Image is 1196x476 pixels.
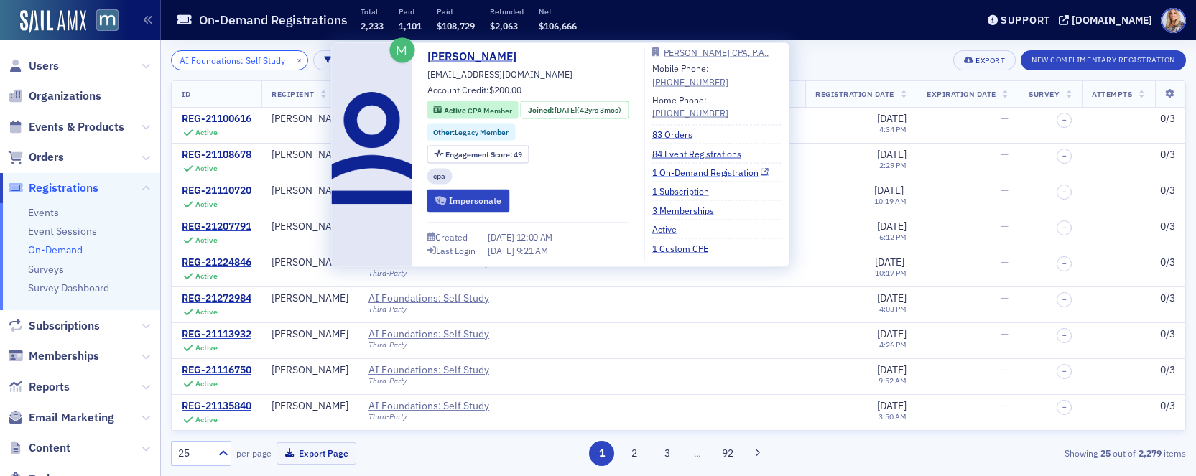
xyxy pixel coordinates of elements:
[1001,112,1009,125] span: —
[815,89,894,99] span: Registration Date
[879,411,907,421] time: 3:50 AM
[433,104,511,116] a: Active CPA Member
[1001,291,1009,304] span: —
[1136,447,1164,459] strong: 2,279
[1062,295,1067,304] span: –
[182,113,251,126] div: REG-21100616
[272,328,348,341] div: [PERSON_NAME]
[368,411,407,421] span: Third-Party
[877,291,907,304] span: [DATE]
[272,185,348,197] div: [PERSON_NAME]
[427,190,510,212] button: Impersonate
[652,106,728,119] a: [PHONE_NUMBER]
[427,48,527,65] a: [PERSON_NAME]
[1072,14,1152,27] div: [DOMAIN_NAME]
[652,62,728,88] div: Mobile Phone:
[1001,256,1009,269] span: —
[1161,8,1186,33] span: Profile
[368,340,407,350] span: Third-Party
[1092,185,1175,197] div: 0/3
[368,364,489,377] a: AI Foundations: Self Study
[858,447,1186,459] div: Showing out of items
[490,20,518,32] span: $2,063
[368,292,489,305] div: AI Foundations: Self Study
[182,292,251,305] div: REG-21272984
[272,149,348,162] a: [PERSON_NAME]
[96,9,119,32] img: SailAMX
[29,318,100,334] span: Subscriptions
[652,48,782,57] a: [PERSON_NAME] CPA, P.A..
[368,304,407,314] span: Third-Party
[879,375,907,386] time: 9:52 AM
[195,307,218,317] div: Active
[877,363,907,376] span: [DATE]
[661,48,769,56] div: [PERSON_NAME] CPA, P.A..
[29,180,98,196] span: Registrations
[1001,184,1009,197] span: —
[182,220,251,233] div: REG-21207791
[539,6,577,17] p: Net
[182,149,251,162] a: REG-21108678
[687,447,708,459] span: …
[195,200,218,209] div: Active
[29,119,124,135] span: Events & Products
[1062,187,1067,196] span: –
[877,399,907,412] span: [DATE]
[272,220,348,233] a: [PERSON_NAME]
[528,104,555,116] span: Joined :
[368,375,407,386] span: Third-Party
[652,75,728,88] a: [PHONE_NUMBER]
[199,11,348,29] h1: On-Demand Registrations
[1001,148,1009,161] span: —
[8,440,70,456] a: Content
[8,180,98,196] a: Registrations
[1001,220,1009,233] span: —
[195,128,218,137] div: Active
[182,328,251,341] div: REG-21113932
[361,20,384,32] span: 2,233
[1001,363,1009,376] span: —
[516,231,553,243] span: 12:00 AM
[195,271,218,281] div: Active
[272,364,348,377] a: [PERSON_NAME]
[1092,292,1175,305] div: 0/3
[652,223,687,235] a: Active
[652,128,703,141] a: 83 Orders
[86,9,119,34] a: View Homepage
[652,146,752,159] a: 84 Event Registrations
[272,292,348,305] a: [PERSON_NAME]
[313,50,389,70] button: Add Filter
[28,206,59,219] a: Events
[427,67,572,80] span: [EMAIL_ADDRESS][DOMAIN_NAME]
[28,263,64,276] a: Surveys
[368,400,489,413] a: AI Foundations: Self Study
[435,233,468,241] div: Created
[1062,223,1067,232] span: –
[1021,52,1186,65] a: New Complimentary Registration
[182,256,251,269] a: REG-21224846
[195,379,218,388] div: Active
[1062,259,1067,268] span: –
[427,168,453,185] div: cpa
[272,256,348,269] a: [PERSON_NAME]
[877,220,907,233] span: [DATE]
[182,364,251,377] a: REG-21116750
[29,379,70,395] span: Reports
[975,57,1005,65] div: Export
[293,53,306,66] button: ×
[433,126,509,138] a: Other:Legacy Member
[20,10,86,33] a: SailAMX
[521,101,629,119] div: Joined: 1983-05-12 00:00:00
[8,318,100,334] a: Subscriptions
[1092,400,1175,413] div: 0/3
[277,442,356,465] button: Export Page
[182,185,251,197] div: REG-21110720
[368,268,407,278] span: Third-Party
[875,256,904,269] span: [DATE]
[589,441,614,466] button: 1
